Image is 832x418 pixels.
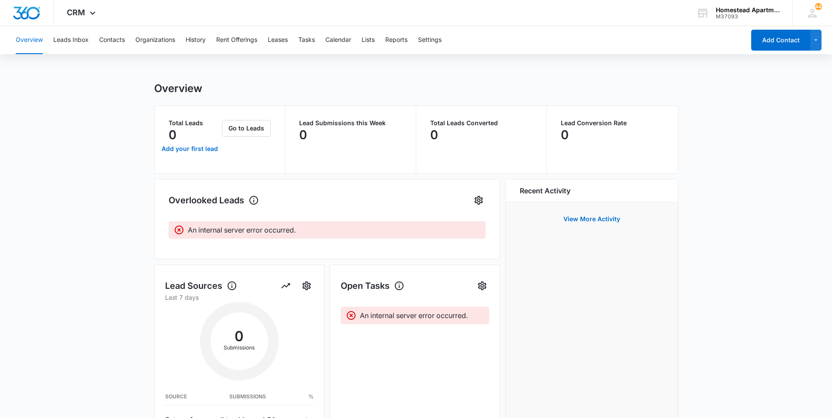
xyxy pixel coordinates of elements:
[308,394,314,399] h3: %
[165,279,237,292] h1: Lead Sources
[299,128,307,142] p: 0
[298,26,315,54] button: Tasks
[169,128,176,142] p: 0
[99,26,125,54] button: Contacts
[268,26,288,54] button: Leases
[815,3,822,10] span: 44
[222,120,271,137] button: Go to Leads
[53,26,89,54] button: Leads Inbox
[216,26,257,54] button: Rent Offerings
[341,279,404,292] h1: Open Tasks
[520,185,570,196] h6: Recent Activity
[430,128,438,142] p: 0
[135,26,175,54] button: Organizations
[211,344,268,352] p: Submissions
[561,120,664,126] p: Lead Conversion Rate
[229,394,266,399] h3: Submissions
[222,124,271,132] a: Go to Leads
[299,120,402,126] p: Lead Submissions this Week
[300,279,314,293] button: Settings
[561,128,569,142] p: 0
[211,331,268,342] h2: 0
[169,194,259,207] h1: Overlooked Leads
[160,138,221,159] a: Add your first lead
[188,225,296,235] p: An internal server error occurred.
[751,30,810,51] button: Add Contact
[169,120,221,126] p: Total Leads
[186,26,206,54] button: History
[16,26,43,54] button: Overview
[385,26,407,54] button: Reports
[325,26,351,54] button: Calendar
[815,3,822,10] div: notifications count
[418,26,442,54] button: Settings
[472,193,486,207] button: Settings
[360,310,468,321] p: An internal server error occurred.
[555,209,629,230] button: View More Activity
[430,120,533,126] p: Total Leads Converted
[279,279,293,293] button: View Report
[165,293,314,302] p: Last 7 days
[716,7,780,14] div: account name
[475,279,489,293] button: Settings
[67,8,85,17] span: CRM
[165,394,187,399] h3: Source
[362,26,375,54] button: Lists
[716,14,780,20] div: account id
[154,82,202,95] h1: Overview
